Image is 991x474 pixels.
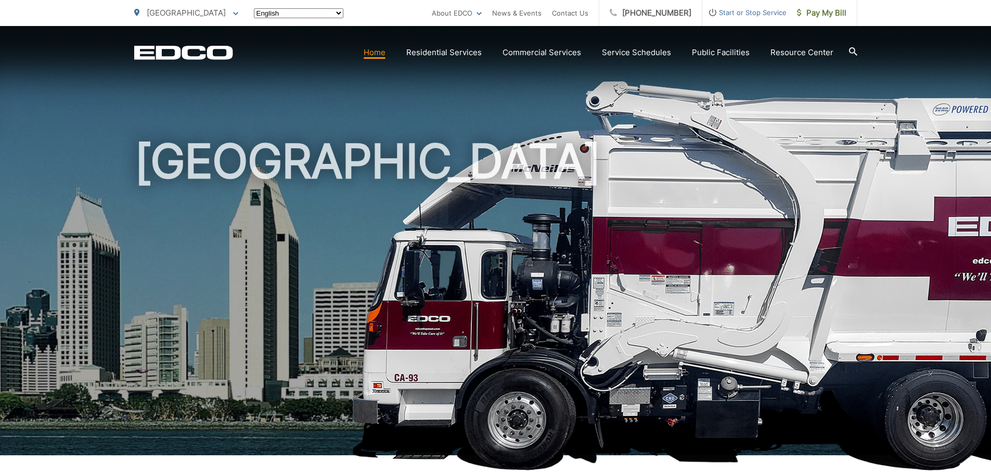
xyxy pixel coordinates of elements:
a: Public Facilities [692,46,750,59]
a: EDCD logo. Return to the homepage. [134,45,233,60]
a: News & Events [492,7,542,19]
a: Home [364,46,385,59]
span: Pay My Bill [797,7,846,19]
a: About EDCO [432,7,482,19]
a: Resource Center [770,46,833,59]
select: Select a language [254,8,343,18]
a: Residential Services [406,46,482,59]
a: Contact Us [552,7,588,19]
span: [GEOGRAPHIC_DATA] [147,8,226,18]
a: Service Schedules [602,46,671,59]
a: Commercial Services [503,46,581,59]
h1: [GEOGRAPHIC_DATA] [134,135,857,465]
